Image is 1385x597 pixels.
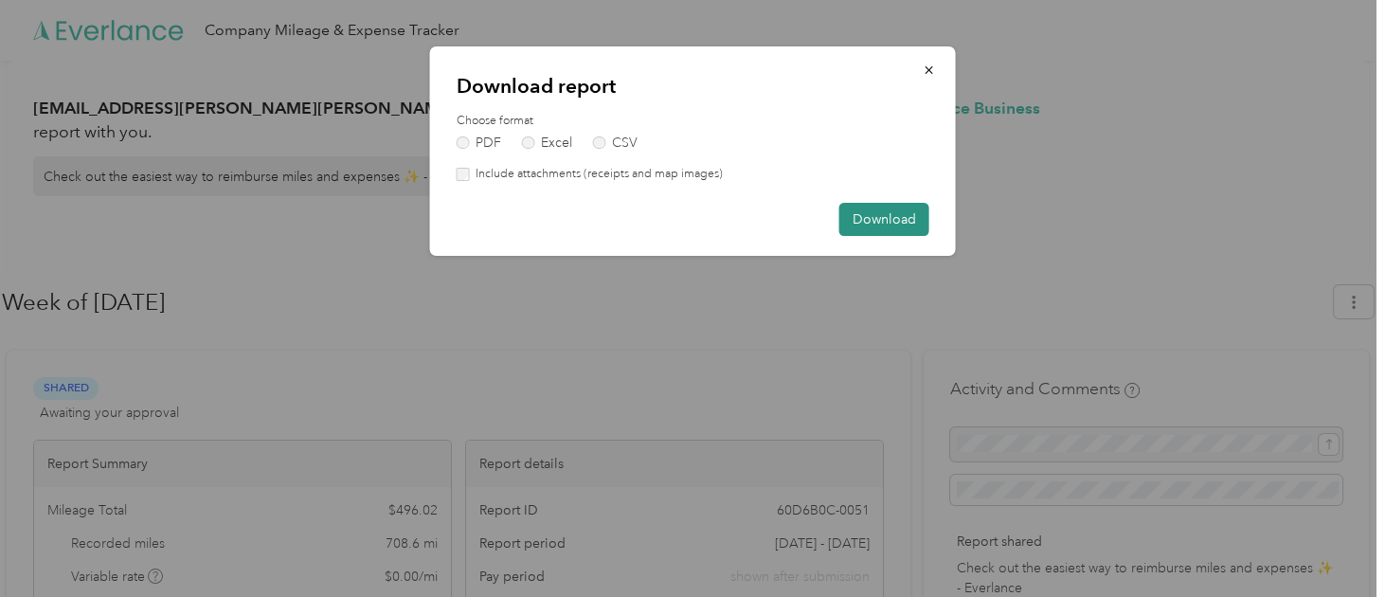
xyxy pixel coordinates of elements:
p: Download report [457,73,929,99]
label: PDF [457,136,502,150]
button: Download [839,203,929,236]
label: Include attachments (receipts and map images) [469,166,723,183]
label: Choose format [457,113,929,130]
label: Excel [521,136,572,150]
label: CSV [592,136,638,150]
